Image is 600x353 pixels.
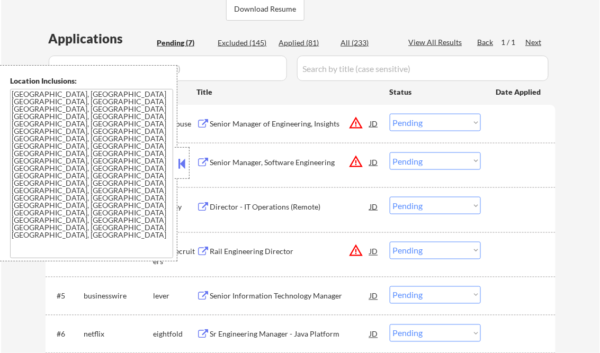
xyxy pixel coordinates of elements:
[526,37,543,48] div: Next
[210,119,370,129] div: Senior Manager of Engineering, Insights
[297,56,549,81] input: Search by title (case sensitive)
[49,56,287,81] input: Search by company (case sensitive)
[210,202,370,212] div: Director - IT Operations (Remote)
[197,87,380,97] div: Title
[369,242,380,261] div: JD
[157,38,210,48] div: Pending (7)
[369,324,380,343] div: JD
[49,32,154,45] div: Applications
[349,115,364,130] button: warning_amber
[279,38,332,48] div: Applied (81)
[341,38,394,48] div: All (233)
[349,243,364,258] button: warning_amber
[369,197,380,216] div: JD
[218,38,271,48] div: Excluded (145)
[496,87,543,97] div: Date Applied
[478,37,495,48] div: Back
[154,329,197,340] div: eightfold
[210,329,370,340] div: Sr Engineering Manager - Java Platform
[502,37,526,48] div: 1 / 1
[369,114,380,133] div: JD
[390,82,481,101] div: Status
[409,37,465,48] div: View All Results
[210,157,370,168] div: Senior Manager, Software Engineering
[210,247,370,257] div: Rail Engineering Director
[369,152,380,171] div: JD
[210,291,370,302] div: Senior Information Technology Manager
[84,329,154,340] div: netflix
[154,291,197,302] div: lever
[349,154,364,169] button: warning_amber
[10,76,173,86] div: Location Inclusions:
[57,329,76,340] div: #6
[57,291,76,302] div: #5
[369,286,380,305] div: JD
[84,291,154,302] div: businesswire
